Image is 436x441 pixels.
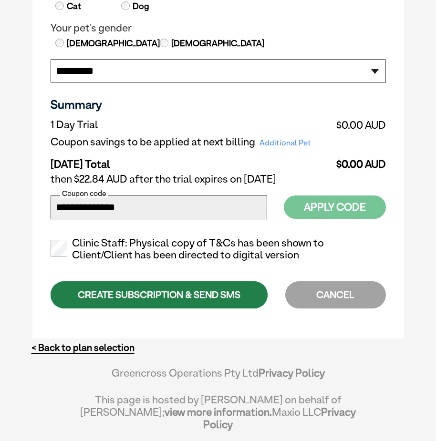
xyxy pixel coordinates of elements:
td: $0.00 AUD [331,151,385,171]
div: This page is hosted by [PERSON_NAME] on behalf of [PERSON_NAME]; Maxio LLC [80,389,356,431]
td: then $22.84 AUD after the trial expires on [DATE] [51,171,386,188]
a: view more information. [165,406,272,418]
span: Additional Pet [255,136,316,150]
td: Coupon savings to be applied at next billing [51,133,332,151]
label: Coupon code [60,189,108,198]
a: < Back to plan selection [31,342,135,354]
td: [DATE] Total [51,151,332,171]
legend: Your pet's gender [51,22,386,34]
input: Clinic Staff: Physical copy of T&Cs has been shown to Client/Client has been directed to digital ... [51,240,67,256]
label: Clinic Staff: Physical copy of T&Cs has been shown to Client/Client has been directed to digital ... [51,237,386,262]
div: CANCEL [285,281,386,308]
div: CREATE SUBSCRIPTION & SEND SMS [51,281,268,308]
h3: Summary [51,97,386,112]
a: Privacy Policy [259,367,325,379]
button: Apply Code [284,195,386,219]
td: 1 Day Trial [51,116,332,133]
div: Greencross Operations Pty Ltd [80,367,356,389]
a: Privacy Policy [203,406,356,431]
td: $0.00 AUD [331,116,385,133]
